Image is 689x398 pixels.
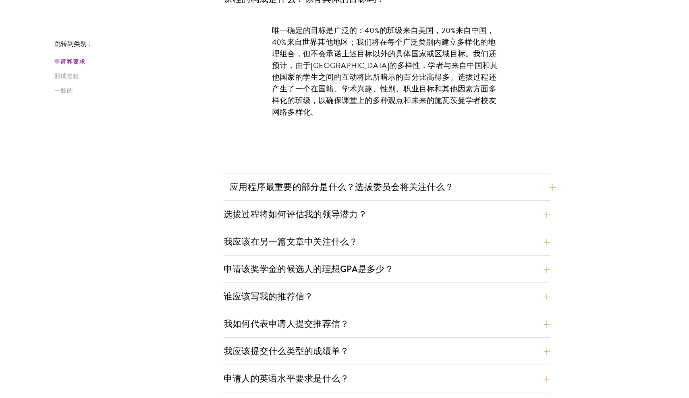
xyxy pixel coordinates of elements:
button: 我如何代表申请人提交推荐信？ [224,315,550,333]
button: 选拔过程将如何评估我的领导潜力？ [224,205,550,223]
button: 我应该在另一篇文章中关注什么？ [224,233,550,251]
a: 面试过程 [54,72,219,80]
a: 申请和要求 [54,58,219,66]
button: 谁应该写我的推荐信？ [224,287,550,305]
button: 应用程序最重要的部分是什么？选拔委员会将关注什么？ [230,178,556,196]
p: 唯一确定的目标是广泛的：40%的班级来自美国，20%来自中国，40%来自世界其他地区；我们将在每个广泛类别内建立多样化的地理组合，但不会承诺上述目标以外的具体国家或区域目标。我们还预计，由于[G... [272,25,502,118]
a: 一般的 [54,87,219,95]
button: 我应该提交什么类型的成绩单？ [224,342,550,360]
button: 申请该奖学金的候选人的理想GPA是多少？ [224,260,550,278]
button: 申请人的英语水平要求是什么？ [224,369,550,388]
p: 跳转到类别： [54,40,224,47]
